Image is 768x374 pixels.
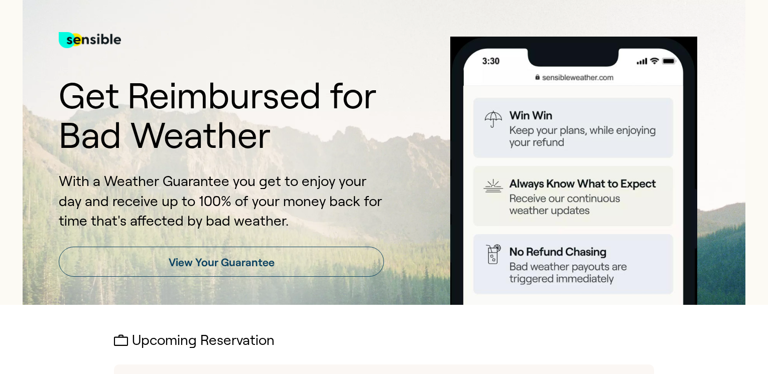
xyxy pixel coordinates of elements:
[438,37,709,305] img: Product box
[59,247,384,277] a: View Your Guarantee
[59,76,384,155] h1: Get Reimbursed for Bad Weather
[114,333,654,348] h2: Upcoming Reservation
[59,171,384,231] p: With a Weather Guarantee you get to enjoy your day and receive up to 100% of your money back for ...
[59,20,121,60] img: test for bg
